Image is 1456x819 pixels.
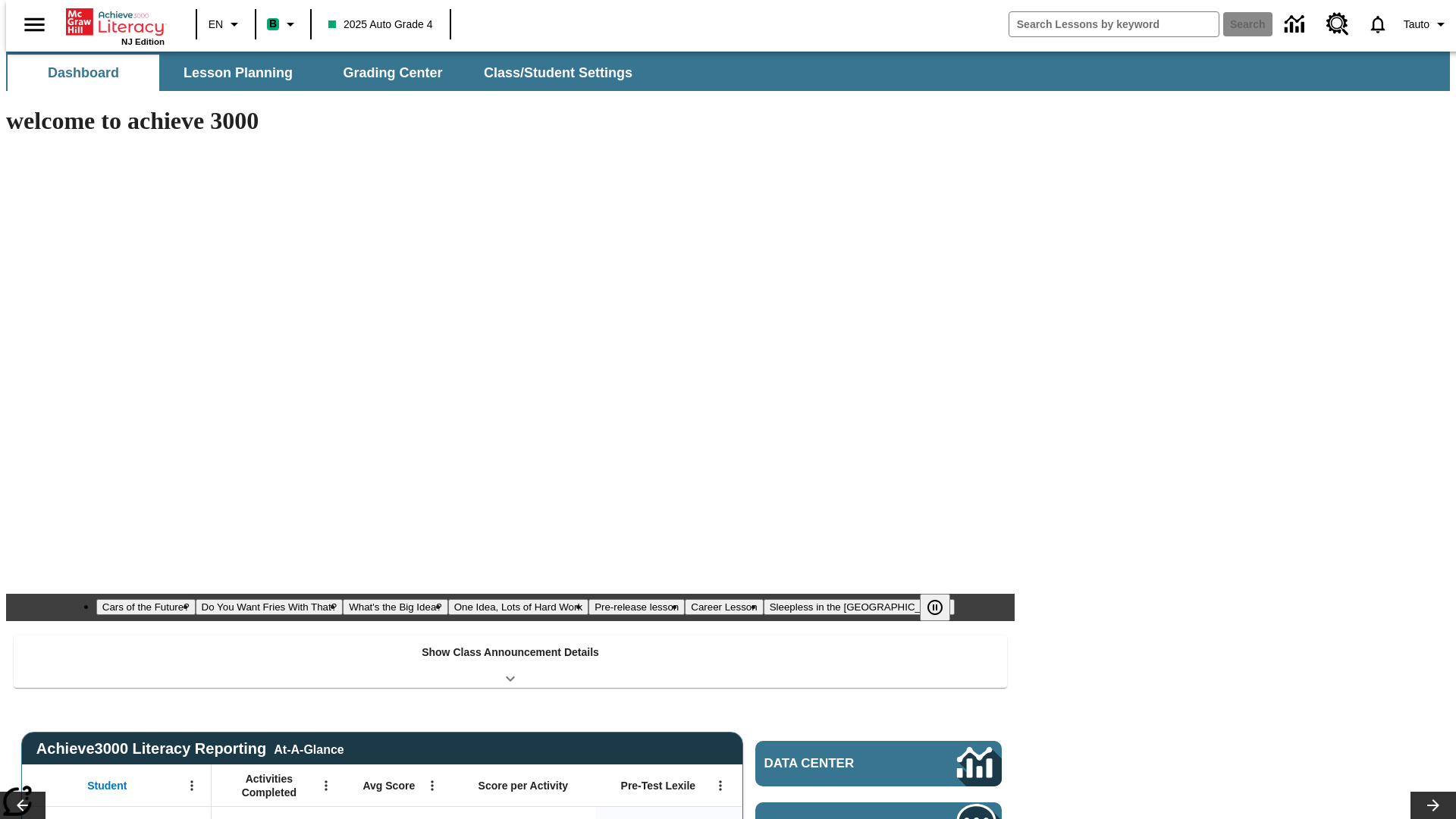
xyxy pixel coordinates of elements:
[1410,792,1456,819] button: Lesson carousel, Next
[202,11,250,38] button: Language: EN, Select a language
[6,52,1450,91] div: SubNavbar
[479,779,569,792] span: Score per Activity
[472,55,645,91] button: Class/Student Settings
[328,17,433,33] span: 2025 Auto Grade 4
[219,772,319,799] span: Activities Completed
[180,774,203,797] button: Open Menu
[764,599,955,615] button: Slide 7 Sleepless in the Animal Kingdom
[755,741,1002,786] a: Data Center
[209,17,223,33] span: EN
[1398,11,1456,38] button: Profile/Settings
[66,7,165,37] a: Home
[343,599,448,615] button: Slide 3 What's the Big Idea?
[362,779,415,792] span: Avg Score
[1404,17,1429,33] span: Tauto
[36,740,344,758] span: Achieve3000 Literacy Reporting
[315,774,337,797] button: Open Menu
[1358,5,1398,44] a: Notifications
[274,740,344,757] div: At-A-Glance
[1276,4,1317,45] a: Data Center
[87,779,127,792] span: Student
[8,55,159,91] button: Dashboard
[184,64,293,82] span: Lesson Planning
[920,594,965,621] div: Pause
[66,5,165,46] div: Home
[764,756,906,771] span: Data Center
[121,37,165,46] span: NJ Edition
[422,645,599,661] p: Show Class Announcement Details
[448,599,588,615] button: Slide 4 One Idea, Lots of Hard Work
[709,774,732,797] button: Open Menu
[685,599,763,615] button: Slide 6 Career Lesson
[317,55,469,91] button: Grading Center
[621,779,696,792] span: Pre-Test Lexile
[14,635,1007,688] div: Show Class Announcement Details
[12,2,57,47] button: Open side menu
[6,107,1015,135] h1: welcome to achieve 3000
[343,64,442,82] span: Grading Center
[1317,4,1358,45] a: Resource Center, Will open in new tab
[196,599,344,615] button: Slide 2 Do You Want Fries With That?
[48,64,119,82] span: Dashboard
[484,64,632,82] span: Class/Student Settings
[96,599,196,615] button: Slide 1 Cars of the Future?
[421,774,444,797] button: Open Menu
[1009,12,1219,36] input: search field
[588,599,685,615] button: Slide 5 Pre-release lesson
[162,55,314,91] button: Lesson Planning
[6,55,646,91] div: SubNavbar
[269,14,277,33] span: B
[261,11,306,38] button: Boost Class color is mint green. Change class color
[920,594,950,621] button: Pause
